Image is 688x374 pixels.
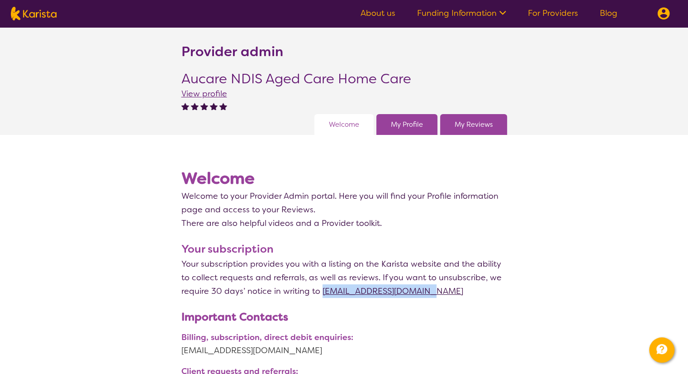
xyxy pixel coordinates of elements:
b: Important Contacts [181,310,288,324]
a: Blog [600,8,617,19]
img: fullstar [181,102,189,110]
p: There are also helpful videos and a Provider toolkit. [181,216,507,230]
img: fullstar [210,102,218,110]
a: View profile [181,88,227,99]
h2: Provider admin [181,43,283,60]
img: fullstar [191,102,199,110]
a: For Providers [528,8,578,19]
a: Funding Information [417,8,506,19]
a: [EMAIL_ADDRESS][DOMAIN_NAME] [181,344,507,357]
img: fullstar [200,102,208,110]
img: fullstar [219,102,227,110]
h1: Welcome [181,168,507,189]
h3: Your subscription [181,241,507,257]
button: Channel Menu [649,337,674,363]
a: My Profile [391,118,423,131]
a: My Reviews [455,118,493,131]
h2: Aucare NDIS Aged Care Home Care [181,71,411,87]
p: Welcome to your Provider Admin portal. Here you will find your Profile information page and acces... [181,189,507,216]
p: Billing, subscription, direct debit enquiries: [181,331,507,344]
img: Karista logo [11,7,57,20]
a: [EMAIL_ADDRESS][DOMAIN_NAME] [323,286,463,297]
img: menu [657,7,670,20]
a: About us [361,8,395,19]
p: Your subscription provides you with a listing on the Karista website and the ability to collect r... [181,257,507,298]
a: Welcome [329,118,359,131]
